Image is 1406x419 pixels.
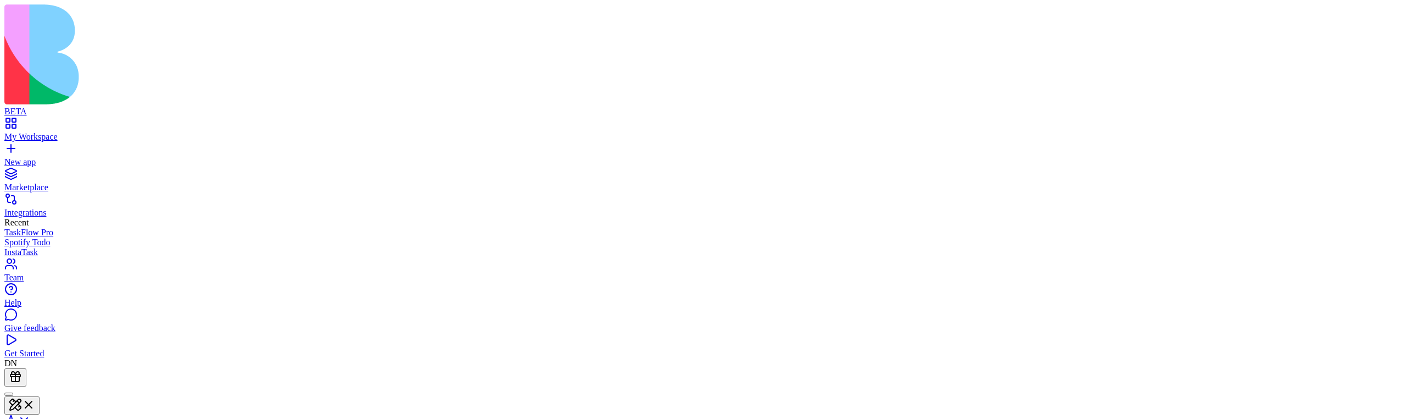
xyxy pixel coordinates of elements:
a: Get Started [4,339,1402,359]
a: Team [4,263,1402,283]
a: TaskFlow Pro [4,228,1402,238]
div: New app [4,157,1402,167]
div: Marketplace [4,183,1402,192]
img: logo [4,4,446,104]
div: Team [4,273,1402,283]
div: Give feedback [4,323,1402,333]
a: Marketplace [4,173,1402,192]
span: Recent [4,218,29,227]
div: My Workspace [4,132,1402,142]
div: BETA [4,107,1402,117]
div: Help [4,298,1402,308]
a: Integrations [4,198,1402,218]
a: Give feedback [4,313,1402,333]
a: My Workspace [4,122,1402,142]
div: Get Started [4,349,1402,359]
div: Integrations [4,208,1402,218]
a: New app [4,147,1402,167]
a: BETA [4,97,1402,117]
a: Help [4,288,1402,308]
a: InstaTask [4,247,1402,257]
span: DN [4,359,17,368]
a: Spotify Todo [4,238,1402,247]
